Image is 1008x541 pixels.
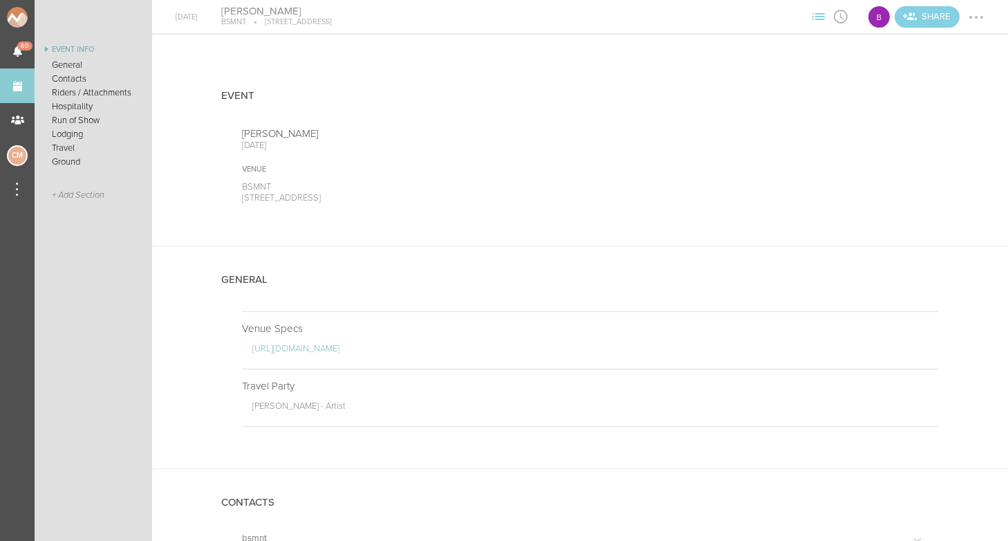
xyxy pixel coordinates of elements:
div: Venue [242,165,560,174]
div: Share [895,6,960,28]
p: [STREET_ADDRESS] [246,17,332,27]
a: [URL][DOMAIN_NAME] [252,343,339,354]
a: Invite teams to the Event [895,6,960,28]
a: Travel [35,141,152,155]
div: Charlie McGinley [7,145,28,166]
span: View Itinerary [830,12,852,20]
p: [DATE] [242,140,560,151]
a: General [35,58,152,72]
span: 60 [17,42,32,51]
div: B [867,5,891,29]
p: BSMNT [242,181,560,192]
img: NOMAD [7,7,85,28]
h4: Contacts [221,497,274,508]
a: Run of Show [35,113,152,127]
h4: General [221,274,268,286]
a: Event Info [35,42,152,58]
p: Travel Party [242,380,939,392]
p: [PERSON_NAME] [242,127,560,140]
span: + Add Section [52,190,104,201]
a: Lodging [35,127,152,141]
a: Contacts [35,72,152,86]
a: Riders / Attachments [35,86,152,100]
span: View Sections [808,12,830,20]
p: Venue Specs [242,322,939,335]
h4: [PERSON_NAME] [221,5,332,18]
p: [STREET_ADDRESS] [242,192,560,203]
a: Ground [35,155,152,169]
p: [PERSON_NAME] - Artist [252,401,939,416]
div: bsmnt [867,5,891,29]
a: Hospitality [35,100,152,113]
p: BSMNT [221,17,246,27]
h4: Event [221,90,254,102]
